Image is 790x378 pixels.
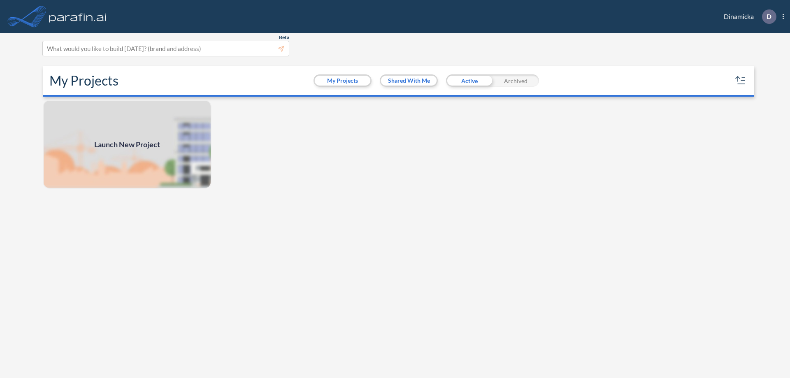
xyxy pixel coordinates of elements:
[279,34,289,41] span: Beta
[315,76,370,86] button: My Projects
[94,139,160,150] span: Launch New Project
[493,74,539,87] div: Archived
[43,100,211,189] img: add
[767,13,771,20] p: D
[734,74,747,87] button: sort
[711,9,784,24] div: Dinamicka
[47,8,108,25] img: logo
[43,100,211,189] a: Launch New Project
[446,74,493,87] div: Active
[381,76,437,86] button: Shared With Me
[49,73,118,88] h2: My Projects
